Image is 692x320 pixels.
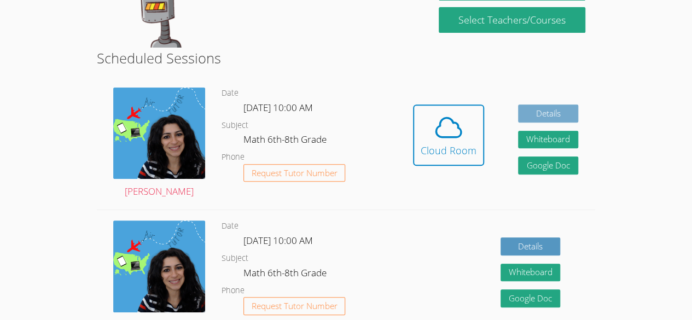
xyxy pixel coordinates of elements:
dt: Subject [222,119,248,132]
dd: Math 6th-8th Grade [243,265,329,284]
button: Whiteboard [518,131,578,149]
a: Google Doc [501,289,561,307]
img: air%20tutor%20avatar.png [113,88,205,179]
a: Details [518,104,578,123]
dt: Date [222,219,239,233]
dt: Phone [222,284,245,298]
a: [PERSON_NAME] [113,88,205,200]
dt: Subject [222,252,248,265]
dt: Date [222,86,239,100]
button: Cloud Room [413,104,484,166]
div: Cloud Room [421,143,476,158]
dd: Math 6th-8th Grade [243,132,329,150]
button: Request Tutor Number [243,297,346,315]
span: Request Tutor Number [252,169,338,177]
span: Request Tutor Number [252,302,338,310]
h2: Scheduled Sessions [97,48,595,68]
a: Select Teachers/Courses [439,7,585,33]
a: Google Doc [518,156,578,174]
button: Request Tutor Number [243,164,346,182]
img: air%20tutor%20avatar.png [113,220,205,312]
a: Details [501,237,561,255]
span: [DATE] 10:00 AM [243,234,313,247]
span: [DATE] 10:00 AM [243,101,313,114]
button: Whiteboard [501,264,561,282]
dt: Phone [222,150,245,164]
